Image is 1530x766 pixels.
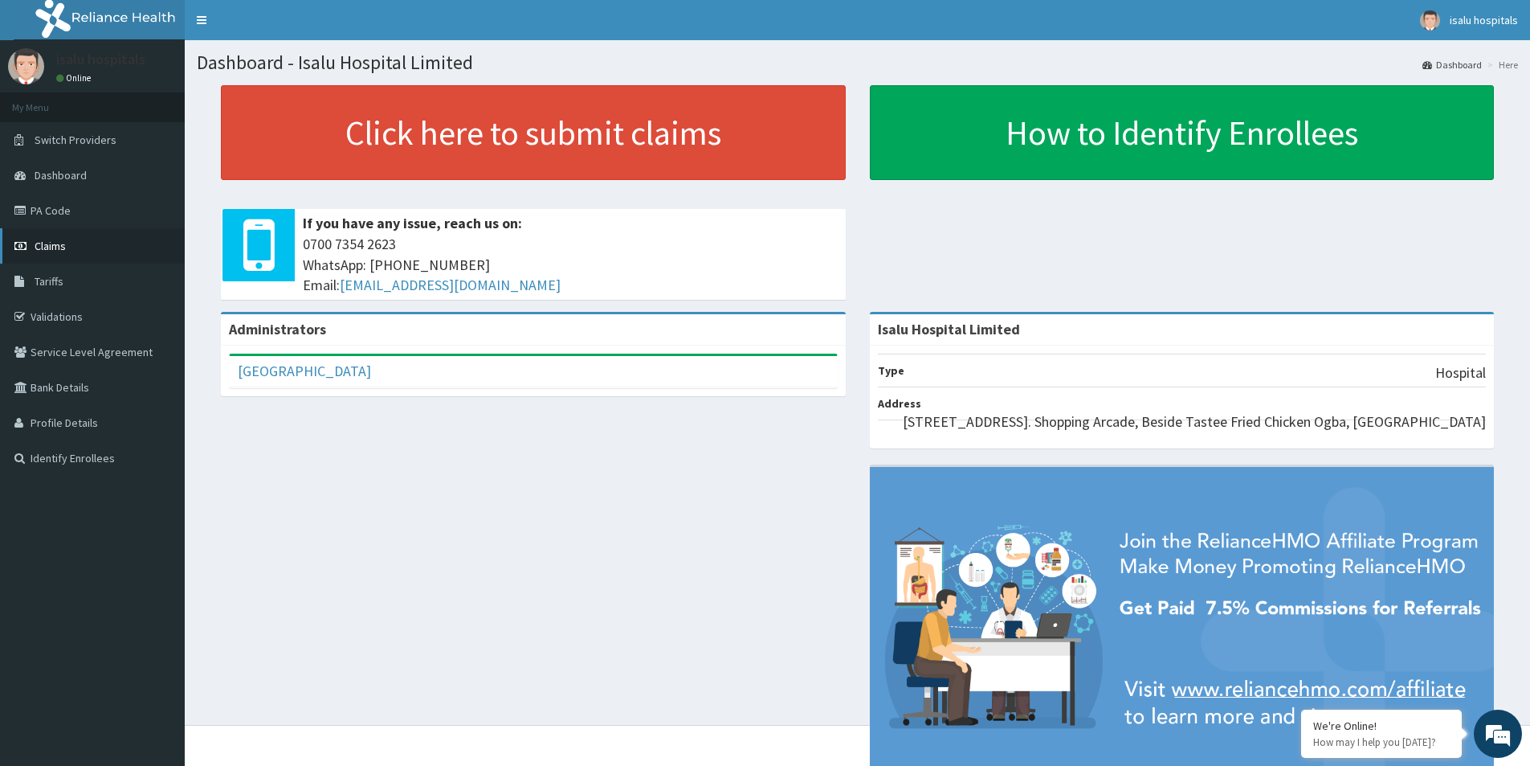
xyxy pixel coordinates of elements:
b: If you have any issue, reach us on: [303,214,522,232]
span: Dashboard [35,168,87,182]
img: User Image [1420,10,1440,31]
a: [GEOGRAPHIC_DATA] [238,362,371,380]
p: isalu hospitals [56,52,145,67]
img: User Image [8,48,44,84]
span: Tariffs [35,274,63,289]
span: Switch Providers [35,133,116,147]
span: 0700 7354 2623 WhatsApp: [PHONE_NUMBER] Email: [303,234,838,296]
b: Address [878,396,921,411]
p: Hospital [1435,363,1486,383]
a: Click here to submit claims [221,85,846,180]
span: isalu hospitals [1450,13,1518,27]
p: How may I help you today? [1313,735,1450,749]
div: We're Online! [1313,719,1450,733]
h1: Dashboard - Isalu Hospital Limited [197,52,1518,73]
b: Type [878,363,904,378]
b: Administrators [229,320,326,338]
span: Claims [35,239,66,253]
a: Online [56,72,95,84]
p: [STREET_ADDRESS]. Shopping Arcade, Beside Tastee Fried Chicken Ogba, [GEOGRAPHIC_DATA] [903,412,1486,432]
a: [EMAIL_ADDRESS][DOMAIN_NAME] [340,276,561,294]
li: Here [1483,58,1518,72]
strong: Isalu Hospital Limited [878,320,1020,338]
a: Dashboard [1422,58,1482,72]
a: How to Identify Enrollees [870,85,1495,180]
